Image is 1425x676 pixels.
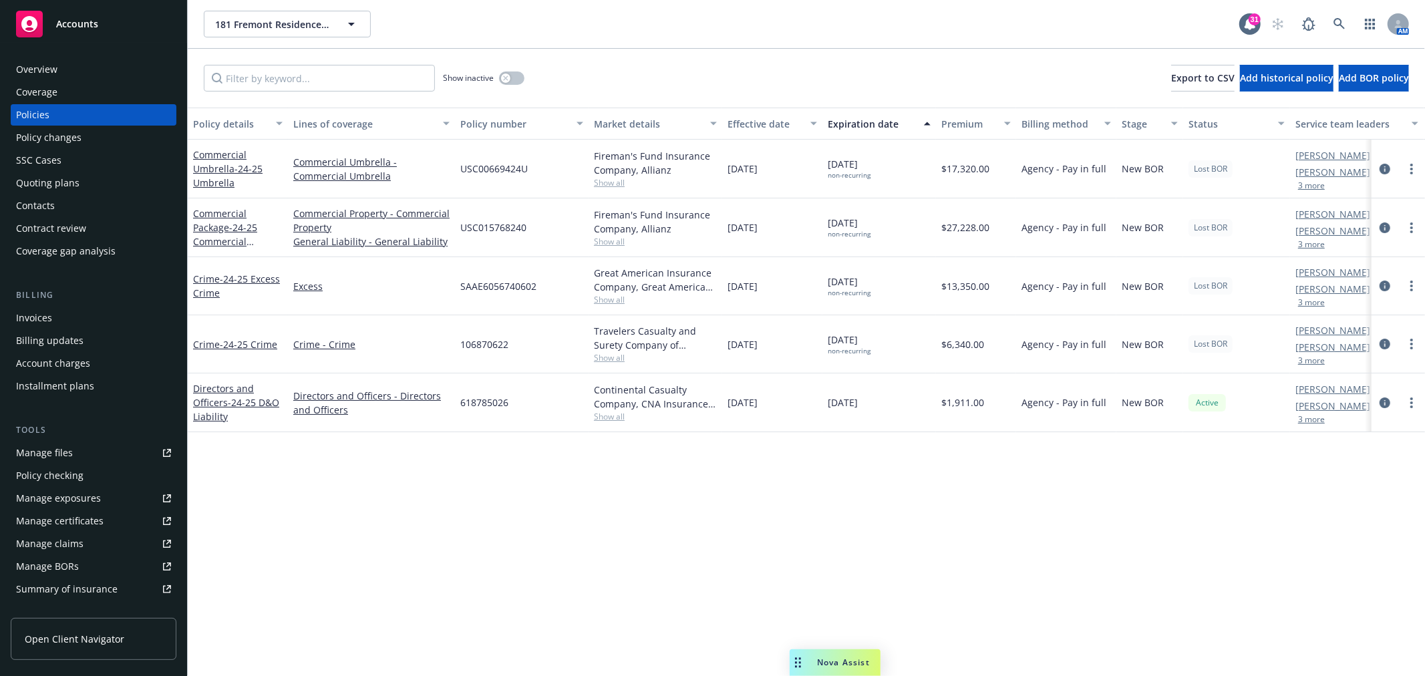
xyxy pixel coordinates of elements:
[1404,395,1420,411] a: more
[11,218,176,239] a: Contract review
[594,208,717,236] div: Fireman's Fund Insurance Company, Allianz
[11,375,176,397] a: Installment plans
[16,195,55,216] div: Contacts
[11,533,176,554] a: Manage claims
[728,395,758,409] span: [DATE]
[193,221,257,262] span: - 24-25 Commercial Package
[16,533,84,554] div: Manage claims
[11,330,176,351] a: Billing updates
[193,396,279,423] span: - 24-25 D&O Liability
[941,117,996,131] div: Premium
[1295,340,1370,354] a: [PERSON_NAME]
[1295,224,1370,238] a: [PERSON_NAME]
[11,127,176,148] a: Policy changes
[460,279,536,293] span: SAAE6056740602
[11,5,176,43] a: Accounts
[293,155,450,183] a: Commercial Umbrella - Commercial Umbrella
[594,266,717,294] div: Great American Insurance Company, Great American Insurance Group
[1016,108,1116,140] button: Billing method
[293,337,450,351] a: Crime - Crime
[728,220,758,234] span: [DATE]
[293,279,450,293] a: Excess
[16,104,49,126] div: Policies
[1122,279,1164,293] span: New BOR
[11,488,176,509] span: Manage exposures
[1404,220,1420,236] a: more
[1295,207,1370,221] a: [PERSON_NAME]
[828,216,870,238] span: [DATE]
[11,556,176,577] a: Manage BORs
[193,148,263,189] a: Commercial Umbrella
[828,117,916,131] div: Expiration date
[1021,337,1106,351] span: Agency - Pay in full
[16,353,90,374] div: Account charges
[293,234,450,248] a: General Liability - General Liability
[443,72,494,83] span: Show inactive
[822,108,936,140] button: Expiration date
[1183,108,1290,140] button: Status
[293,389,450,417] a: Directors and Officers - Directors and Officers
[936,108,1016,140] button: Premium
[215,17,331,31] span: 181 Fremont Residences Association
[16,375,94,397] div: Installment plans
[1295,323,1370,337] a: [PERSON_NAME]
[16,240,116,262] div: Coverage gap analysis
[828,230,870,238] div: non-recurring
[193,273,280,299] a: Crime
[1240,71,1333,84] span: Add historical policy
[817,657,870,668] span: Nova Assist
[460,220,526,234] span: USC015768240
[288,108,455,140] button: Lines of coverage
[1122,395,1164,409] span: New BOR
[1021,279,1106,293] span: Agency - Pay in full
[11,424,176,437] div: Tools
[1295,165,1370,179] a: [PERSON_NAME]
[16,218,86,239] div: Contract review
[1021,117,1096,131] div: Billing method
[16,488,101,509] div: Manage exposures
[455,108,589,140] button: Policy number
[1171,65,1235,92] button: Export to CSV
[594,383,717,411] div: Continental Casualty Company, CNA Insurance, Affinity
[1295,382,1370,396] a: [PERSON_NAME]
[11,104,176,126] a: Policies
[11,172,176,194] a: Quoting plans
[1194,338,1227,350] span: Lost BOR
[11,465,176,486] a: Policy checking
[204,65,435,92] input: Filter by keyword...
[193,382,279,423] a: Directors and Officers
[11,195,176,216] a: Contacts
[828,395,858,409] span: [DATE]
[594,117,702,131] div: Market details
[790,649,881,676] button: Nova Assist
[204,11,371,37] button: 181 Fremont Residences Association
[1240,65,1333,92] button: Add historical policy
[1265,11,1291,37] a: Start snowing
[1298,357,1325,365] button: 3 more
[728,162,758,176] span: [DATE]
[941,220,989,234] span: $27,228.00
[1194,397,1221,409] span: Active
[594,294,717,305] span: Show all
[1189,117,1270,131] div: Status
[11,578,176,600] a: Summary of insurance
[1357,11,1384,37] a: Switch app
[293,117,435,131] div: Lines of coverage
[11,150,176,171] a: SSC Cases
[1377,220,1393,236] a: circleInformation
[193,117,268,131] div: Policy details
[193,273,280,299] span: - 24-25 Excess Crime
[1298,299,1325,307] button: 3 more
[293,206,450,234] a: Commercial Property - Commercial Property
[594,236,717,247] span: Show all
[594,149,717,177] div: Fireman's Fund Insurance Company, Allianz
[828,275,870,297] span: [DATE]
[11,59,176,80] a: Overview
[16,330,84,351] div: Billing updates
[16,127,82,148] div: Policy changes
[11,81,176,103] a: Coverage
[790,649,806,676] div: Drag to move
[728,337,758,351] span: [DATE]
[1377,161,1393,177] a: circleInformation
[1339,65,1409,92] button: Add BOR policy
